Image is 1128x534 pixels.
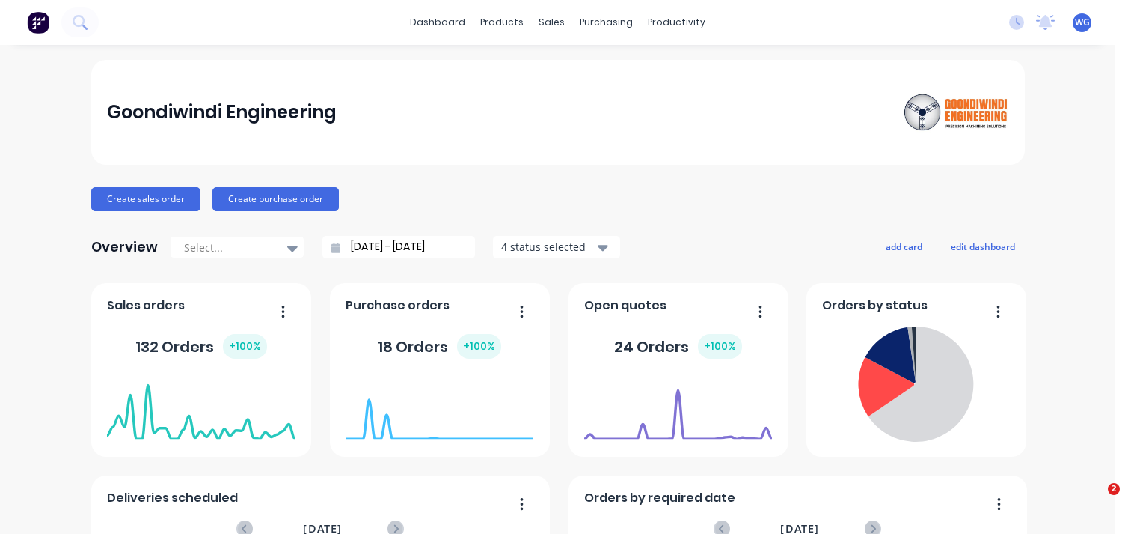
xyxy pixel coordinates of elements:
[107,297,185,315] span: Sales orders
[473,11,531,34] div: products
[822,297,928,315] span: Orders by status
[876,237,932,256] button: add card
[107,97,337,127] div: Goondiwindi Engineering
[904,85,1008,139] img: Goondiwindi Engineering
[531,11,572,34] div: sales
[346,297,450,315] span: Purchase orders
[457,334,501,359] div: + 100 %
[941,237,1025,256] button: edit dashboard
[135,334,267,359] div: 132 Orders
[402,11,473,34] a: dashboard
[107,489,238,507] span: Deliveries scheduled
[584,297,666,315] span: Open quotes
[640,11,713,34] div: productivity
[1108,483,1120,495] span: 2
[378,334,501,359] div: 18 Orders
[698,334,742,359] div: + 100 %
[1075,16,1090,29] span: WG
[212,187,339,211] button: Create purchase order
[501,239,595,255] div: 4 status selected
[572,11,640,34] div: purchasing
[1077,483,1113,519] iframe: Intercom live chat
[91,187,200,211] button: Create sales order
[223,334,267,359] div: + 100 %
[493,236,620,258] button: 4 status selected
[27,11,49,34] img: Factory
[614,334,742,359] div: 24 Orders
[91,232,158,262] div: Overview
